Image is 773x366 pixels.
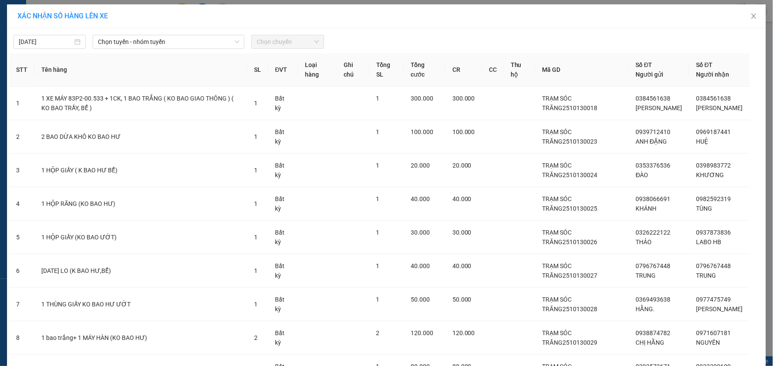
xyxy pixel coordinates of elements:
span: CHỊ HẰNG [636,339,665,346]
button: Close [742,4,766,29]
span: Người nhận [696,71,729,78]
span: 1 [376,95,380,102]
span: THẢO [636,238,652,245]
span: KHÁNH [636,205,657,212]
span: 1 [254,100,258,107]
td: Bất kỳ [268,221,298,254]
span: 2 [254,334,258,341]
th: Ghi chú [337,53,369,87]
span: TÙNG [696,205,713,212]
span: 30.000 [452,229,472,236]
span: 0384561638 [696,95,731,102]
span: 20.000 [411,162,430,169]
span: TRUNG [696,272,716,279]
td: 1 THÙNG GIẤY KO BAO HƯ ƯỚT [34,288,247,321]
span: 20.000 [452,162,472,169]
span: LABO HB [696,238,722,245]
span: KHƯƠNG [696,171,724,178]
span: 1 [254,133,258,140]
td: Bất kỳ [268,187,298,221]
th: Tổng cước [404,53,445,87]
span: 40.000 [452,262,472,269]
span: 50.000 [452,296,472,303]
span: 0971607181 [696,329,731,336]
td: Bất kỳ [268,254,298,288]
span: [PERSON_NAME] [636,104,683,111]
td: Bất kỳ [268,321,298,355]
th: Tổng SL [369,53,404,87]
span: [PERSON_NAME] [696,306,743,312]
td: 4 [9,187,34,221]
span: 0937873836 [696,229,731,236]
span: TRẠM SÓC TRĂNG2510130028 [542,296,597,312]
span: XÁC NHẬN SỐ HÀNG LÊN XE [17,12,108,20]
td: 1 bao trắng+ 1 MÁY HÀN (KO BAO HƯ) [34,321,247,355]
span: 100.000 [411,128,433,135]
span: 40.000 [452,195,472,202]
td: 1 HỘP GIẤY (KO BAO ƯỚT) [34,221,247,254]
th: STT [9,53,34,87]
td: 1 [9,87,34,120]
td: 6 [9,254,34,288]
span: 0982592319 [696,195,731,202]
td: 1 HỘP RĂNG (KO BAO HƯ) [34,187,247,221]
span: 1 [254,200,258,207]
th: Tên hàng [34,53,247,87]
td: 7 [9,288,34,321]
span: 0796767448 [636,262,671,269]
td: 2 BAO DỪA KHÔ KO BAO HƯ [34,120,247,154]
span: 1 [376,128,380,135]
span: 40.000 [411,262,430,269]
td: 2 [9,120,34,154]
span: 120.000 [411,329,433,336]
span: TRẠM SÓC TRĂNG2510130029 [542,329,597,346]
span: HẰNG. [636,306,655,312]
span: 0384561638 [636,95,671,102]
span: 0969187441 [696,128,731,135]
span: Chọn chuyến [257,35,318,48]
span: 300.000 [411,95,433,102]
span: Số ĐT [696,61,713,68]
span: 120.000 [452,329,475,336]
span: TRẠM SÓC TRĂNG2510130023 [542,128,597,145]
span: TRẠM SÓC TRĂNG2510130027 [542,262,597,279]
span: 0369493638 [636,296,671,303]
span: 1 [376,229,380,236]
span: ANH ĐẶNG [636,138,667,145]
td: Bất kỳ [268,120,298,154]
span: 100.000 [452,128,475,135]
span: 30.000 [411,229,430,236]
span: 1 [376,262,380,269]
span: TRUNG [636,272,656,279]
span: TRẠM SÓC TRĂNG2510130026 [542,229,597,245]
span: down [234,39,240,44]
td: 8 [9,321,34,355]
span: Số ĐT [636,61,653,68]
th: Mã GD [535,53,629,87]
span: 0938874782 [636,329,671,336]
span: 1 [254,267,258,274]
span: 0938066691 [636,195,671,202]
th: Thu hộ [504,53,535,87]
th: Loại hàng [298,53,337,87]
span: 1 [254,234,258,241]
span: 1 [254,301,258,308]
span: 0326222122 [636,229,671,236]
th: SL [247,53,268,87]
td: 1 XE MÁY 83P2-00.533 + 1CK, 1 BAO TRẮNG ( KO BAO GIAO THÔNG ) ( KO BAO TRẦY, BỂ ) [34,87,247,120]
th: CC [482,53,504,87]
span: NGUYÊN [696,339,720,346]
span: TRẠM SÓC TRĂNG2510130025 [542,195,597,212]
td: 3 [9,154,34,187]
span: [PERSON_NAME] [696,104,743,111]
td: 5 [9,221,34,254]
span: 300.000 [452,95,475,102]
span: 0796767448 [696,262,731,269]
span: TRẠM SÓC TRĂNG2510130018 [542,95,597,111]
span: 40.000 [411,195,430,202]
input: 14/10/2025 [19,37,73,47]
span: Chọn tuyến - nhóm tuyến [98,35,239,48]
td: Bất kỳ [268,87,298,120]
span: ĐÀO [636,171,649,178]
span: close [750,13,757,20]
